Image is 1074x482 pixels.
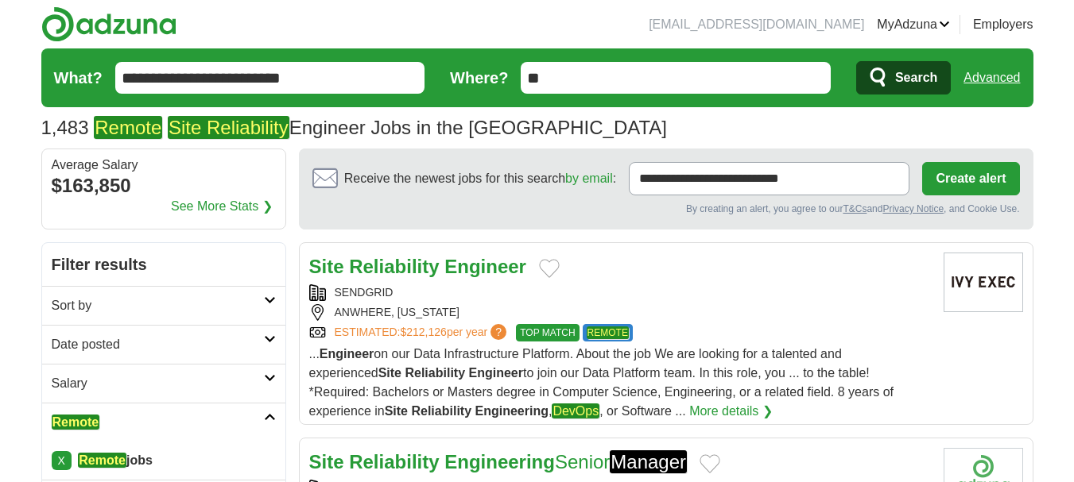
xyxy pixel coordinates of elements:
a: ESTIMATED:$212,126per year? [335,324,510,341]
button: Create alert [922,162,1019,195]
strong: Site [309,451,344,472]
h1: Engineer Jobs in the [GEOGRAPHIC_DATA] [41,117,668,138]
strong: jobs [78,453,153,468]
span: TOP MATCH [516,324,579,341]
label: What? [54,66,103,90]
a: Site Reliability Engineer [309,256,526,277]
span: ... on our Data Infrastructure Platform. About the job We are looking for a talented and experien... [309,347,894,418]
strong: Reliability [405,366,465,380]
span: $212,126 [400,326,446,338]
a: More details ❯ [689,402,773,421]
a: Site Reliability EngineeringSeniorManager [309,450,688,473]
div: SENDGRID [309,284,931,301]
img: Company logo [944,253,1023,312]
em: Remote [78,453,126,468]
em: Remote [52,415,100,430]
a: Sort by [42,286,285,325]
strong: Site [385,404,408,418]
em: REMOTE [587,326,629,339]
span: 1,483 [41,114,89,142]
a: Advanced [963,62,1020,94]
span: ? [490,324,506,340]
label: Where? [450,66,508,90]
em: Site Reliability [168,116,289,139]
a: Date posted [42,325,285,364]
h2: Salary [52,374,264,393]
strong: Engineer [469,366,523,380]
strong: Engineering [444,451,555,472]
strong: Site [378,366,401,380]
em: DevOps [552,403,599,418]
a: Salary [42,364,285,403]
a: T&Cs [843,203,867,214]
strong: Reliability [411,404,471,418]
button: Add to favorite jobs [700,454,720,473]
strong: Engineer [320,347,374,361]
button: Add to favorite jobs [539,259,560,278]
strong: Reliability [349,451,439,472]
span: Search [895,62,937,94]
a: MyAdzuna [877,15,950,34]
h2: Date posted [52,335,264,354]
a: X [52,451,72,470]
a: Employers [973,15,1033,34]
em: Manager [610,450,687,473]
a: by email [565,172,613,185]
strong: Reliability [349,256,439,277]
span: Receive the newest jobs for this search : [344,169,616,188]
a: Remote [42,403,285,442]
div: By creating an alert, you agree to our and , and Cookie Use. [312,202,1020,216]
strong: Engineer [444,256,526,277]
img: Adzuna logo [41,6,176,42]
strong: Site [309,256,344,277]
h2: Sort by [52,296,264,315]
strong: Engineering [475,404,549,418]
h2: Filter results [42,243,285,286]
a: See More Stats ❯ [171,197,273,216]
li: [EMAIL_ADDRESS][DOMAIN_NAME] [649,15,864,34]
button: Search [856,61,951,94]
a: Privacy Notice [882,203,944,214]
div: Average Salary [52,159,276,172]
em: Remote [94,116,162,139]
div: $163,850 [52,172,276,200]
div: ANWHERE, [US_STATE] [309,304,931,321]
